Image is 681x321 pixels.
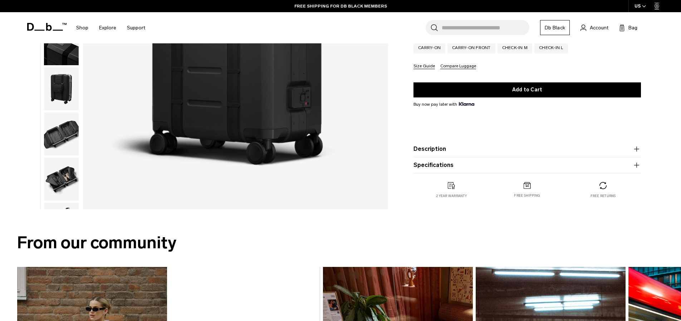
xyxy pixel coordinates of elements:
[514,193,540,198] p: Free shipping
[44,157,79,201] button: Ramverk Pro Carry-on Black Out
[44,158,79,201] img: Ramverk Pro Carry-on Black Out
[591,193,616,198] p: Free returns
[498,42,533,53] a: Check-in M
[628,24,637,32] span: Bag
[413,42,445,53] a: Carry-on
[99,15,116,40] a: Explore
[440,64,476,69] button: Compare Luggage
[413,101,474,107] span: Buy now pay later with
[17,230,664,255] h2: From our community
[127,15,145,40] a: Support
[413,64,435,69] button: Size Guide
[44,22,79,66] button: Ramverk Pro Carry-on Black Out
[580,23,608,32] a: Account
[294,3,387,9] a: FREE SHIPPING FOR DB BLACK MEMBERS
[71,12,151,43] nav: Main Navigation
[44,67,79,111] button: Ramverk Pro Carry-on Black Out
[44,202,79,246] button: Ramverk Pro Carry-on Black Out
[413,145,641,153] button: Description
[413,161,641,169] button: Specifications
[413,82,641,97] button: Add to Cart
[447,42,495,53] a: Carry-on Front
[459,102,474,106] img: {"height" => 20, "alt" => "Klarna"}
[534,42,568,53] a: Check-in L
[540,20,570,35] a: Db Black
[44,112,79,156] button: Ramverk Pro Carry-on Black Out
[590,24,608,32] span: Account
[44,203,79,246] img: Ramverk Pro Carry-on Black Out
[44,23,79,66] img: Ramverk Pro Carry-on Black Out
[44,112,79,155] img: Ramverk Pro Carry-on Black Out
[436,193,467,198] p: 2 year warranty
[44,67,79,110] img: Ramverk Pro Carry-on Black Out
[619,23,637,32] button: Bag
[76,15,88,40] a: Shop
